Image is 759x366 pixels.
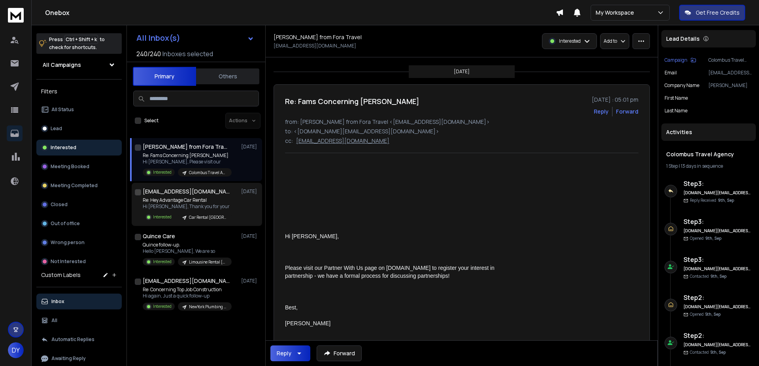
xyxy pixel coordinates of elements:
p: Limousine Rental [GEOGRAPHIC_DATA] [189,259,227,265]
h1: [EMAIL_ADDRESS][DOMAIN_NAME] [143,188,230,195]
p: Press to check for shortcuts. [49,36,105,51]
p: Add to [604,38,617,44]
div: Reply [277,349,291,357]
button: Closed [36,197,122,212]
p: cc: [285,137,293,145]
label: Select [144,118,159,124]
p: Awaiting Reply [51,355,86,362]
p: Hello [PERSON_NAME], We are so [143,248,232,254]
span: 13 days in sequence [681,163,723,169]
button: All Inbox(s) [130,30,261,46]
p: Interested [153,259,172,265]
h1: [PERSON_NAME] from Fora Travel [143,143,230,151]
span: Ctrl + Shift + k [64,35,98,44]
h6: Step 3 : [683,179,753,188]
p: [PERSON_NAME] [708,82,753,89]
p: Hi again, Just a quick follow-up [143,293,232,299]
p: Quince follow-up. [143,242,232,248]
p: Re: Concerning Top Job Construction [143,286,232,293]
h6: [DOMAIN_NAME][EMAIL_ADDRESS][DOMAIN_NAME] [683,266,753,272]
p: Email [665,70,677,76]
p: Interested [51,144,76,151]
p: [DATE] [241,188,259,195]
p: Automatic Replies [51,336,94,343]
button: Reply [270,345,310,361]
p: Get Free Credits [696,9,740,17]
h6: [DOMAIN_NAME][EMAIL_ADDRESS][DOMAIN_NAME] [683,342,753,348]
button: DY [8,342,24,358]
h1: [PERSON_NAME] from Fora Travel [274,33,362,41]
p: Company Name [665,82,699,89]
p: [DATE] [241,278,259,284]
p: Last Name [665,108,687,114]
span: 5th, Sep [705,311,721,317]
h1: All Campaigns [43,61,81,69]
p: Car Rental [GEOGRAPHIC_DATA] [189,214,227,220]
button: Reply [594,108,609,116]
h6: [DOMAIN_NAME][EMAIL_ADDRESS][DOMAIN_NAME] [683,304,753,310]
span: 9th, Sep [705,235,721,241]
div: Forward [616,108,638,116]
p: Opened [690,311,721,317]
button: Get Free Credits [679,5,745,21]
button: All [36,313,122,328]
p: Contacted [690,273,727,279]
p: All [51,317,57,324]
button: Meeting Completed [36,178,122,193]
button: Not Interested [36,254,122,269]
p: Inbox [51,298,64,305]
h1: [EMAIL_ADDRESS][DOMAIN_NAME] [143,277,230,285]
span: 9th, Sep [710,273,727,279]
p: First Name [665,95,688,101]
p: Wrong person [51,239,85,246]
p: Out of office [51,220,80,227]
p: Colombus Travel Agency [189,170,227,176]
p: Closed [51,201,68,208]
h1: Re: Fams Concerning [PERSON_NAME] [285,96,419,107]
p: Interested [153,214,172,220]
button: Others [196,68,259,85]
p: NewYork Plumbing Company [189,304,227,310]
p: Interested [559,38,581,44]
p: Please visit our Partner With Us page on [DOMAIN_NAME] to register your interest in partnership -... [285,264,516,280]
p: [EMAIL_ADDRESS][DOMAIN_NAME] [296,137,389,145]
p: Lead [51,125,62,132]
button: Lead [36,121,122,137]
h1: All Inbox(s) [136,34,180,42]
div: Activities [661,123,756,141]
button: Interested [36,140,122,156]
h1: Quince Care [143,232,175,240]
button: Forward [317,345,362,361]
p: Hi [PERSON_NAME], Thank you for your [143,203,232,210]
span: 240 / 240 [136,49,161,59]
button: Primary [133,67,196,86]
p: Interested [153,169,172,175]
img: logo [8,8,24,23]
div: | [666,163,751,169]
p: [EMAIL_ADDRESS][DOMAIN_NAME] [274,43,356,49]
h6: Step 3 : [683,217,753,226]
button: Campaign [665,57,696,63]
h3: Custom Labels [41,271,81,279]
button: Automatic Replies [36,332,122,347]
h6: Step 3 : [683,255,753,264]
h1: Onebox [45,8,556,17]
span: 5th, Sep [710,349,726,355]
p: [DATE] [454,68,470,75]
h6: [DOMAIN_NAME][EMAIL_ADDRESS][DOMAIN_NAME] [683,228,753,234]
p: Interested [153,303,172,309]
p: Campaign [665,57,687,63]
h3: Filters [36,86,122,97]
p: Meeting Completed [51,182,98,189]
p: Re: Fams Concerning [PERSON_NAME] [143,152,232,159]
p: Best, [285,303,516,311]
button: Wrong person [36,235,122,250]
h1: Colombus Travel Agency [666,150,751,158]
p: Hi [PERSON_NAME], Please visit our [143,159,232,165]
p: from: [PERSON_NAME] from Fora Travel <[EMAIL_ADDRESS][DOMAIN_NAME]> [285,118,638,126]
p: Contacted [690,349,726,355]
span: 1 Step [666,163,678,169]
p: [DATE] [241,233,259,239]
